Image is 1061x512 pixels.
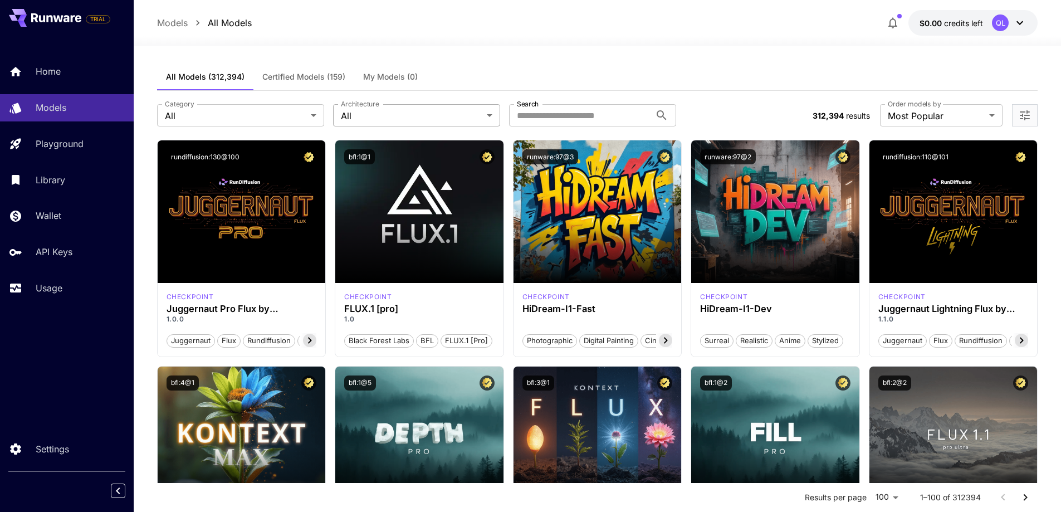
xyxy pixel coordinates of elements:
[878,292,926,302] p: checkpoint
[955,335,1006,347] span: rundiffusion
[736,333,772,348] button: Realistic
[640,333,683,348] button: Cinematic
[344,292,392,302] div: fluxpro
[808,335,843,347] span: Stylized
[165,109,306,123] span: All
[480,376,495,391] button: Certified Model – Vetted for best performance and includes a commercial license.
[920,18,944,28] span: $0.00
[157,16,252,30] nav: breadcrumb
[167,292,214,302] p: checkpoint
[701,335,733,347] span: Surreal
[878,333,927,348] button: juggernaut
[888,99,941,109] label: Order models by
[301,149,316,164] button: Certified Model – Vetted for best performance and includes a commercial license.
[700,292,747,302] p: checkpoint
[165,99,194,109] label: Category
[344,304,495,314] h3: FLUX.1 [pro]
[908,10,1038,36] button: $0.00QL
[1009,333,1043,348] button: schnell
[157,16,188,30] a: Models
[641,335,683,347] span: Cinematic
[297,333,318,348] button: pro
[345,335,413,347] span: Black Forest Labs
[167,292,214,302] div: FLUX.1 D
[888,109,985,123] span: Most Popular
[517,99,539,109] label: Search
[835,149,850,164] button: Certified Model – Vetted for best performance and includes a commercial license.
[736,335,772,347] span: Realistic
[36,245,72,259] p: API Keys
[700,149,756,164] button: runware:97@2
[1010,335,1043,347] span: schnell
[36,137,84,150] p: Playground
[36,173,65,187] p: Library
[36,209,61,222] p: Wallet
[208,16,252,30] a: All Models
[86,15,110,23] span: TRIAL
[700,292,747,302] div: HiDream Dev
[522,304,673,314] h3: HiDream-I1-Fast
[808,333,843,348] button: Stylized
[920,17,983,29] div: $0.00
[522,333,577,348] button: Photographic
[813,111,844,120] span: 312,394
[929,333,952,348] button: flux
[417,335,438,347] span: BFL
[217,333,241,348] button: flux
[871,489,902,505] div: 100
[657,149,672,164] button: Certified Model – Vetted for best performance and includes a commercial license.
[992,14,1009,31] div: QL
[167,376,199,391] button: bfl:4@1
[522,376,554,391] button: bfl:3@1
[166,72,245,82] span: All Models (312,394)
[344,292,392,302] p: checkpoint
[805,492,867,503] p: Results per page
[243,333,295,348] button: rundiffusion
[700,333,734,348] button: Surreal
[580,335,638,347] span: Digital Painting
[700,304,850,314] h3: HiDream-I1-Dev
[344,314,495,324] p: 1.0
[167,304,317,314] h3: Juggernaut Pro Flux by RunDiffusion
[879,335,926,347] span: juggernaut
[657,376,672,391] button: Certified Model – Vetted for best performance and includes a commercial license.
[523,335,576,347] span: Photographic
[344,333,414,348] button: Black Forest Labs
[480,149,495,164] button: Certified Model – Vetted for best performance and includes a commercial license.
[86,12,110,26] span: Add your payment card to enable full platform functionality.
[579,333,638,348] button: Digital Painting
[36,101,66,114] p: Models
[1014,486,1036,509] button: Go to next page
[878,376,911,391] button: bfl:2@2
[878,149,953,164] button: rundiffusion:110@101
[835,376,850,391] button: Certified Model – Vetted for best performance and includes a commercial license.
[441,333,492,348] button: FLUX.1 [pro]
[775,333,805,348] button: Anime
[36,281,62,295] p: Usage
[341,99,379,109] label: Architecture
[846,111,870,120] span: results
[218,335,240,347] span: flux
[119,481,134,501] div: Collapse sidebar
[36,65,61,78] p: Home
[167,149,244,164] button: rundiffusion:130@100
[522,149,578,164] button: runware:97@3
[522,292,570,302] p: checkpoint
[36,442,69,456] p: Settings
[878,304,1029,314] h3: Juggernaut Lightning Flux by RunDiffusion
[920,492,981,503] p: 1–100 of 312394
[441,335,492,347] span: FLUX.1 [pro]
[878,314,1029,324] p: 1.1.0
[930,335,952,347] span: flux
[167,314,317,324] p: 1.0.0
[167,333,215,348] button: juggernaut
[944,18,983,28] span: credits left
[878,292,926,302] div: FLUX.1 D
